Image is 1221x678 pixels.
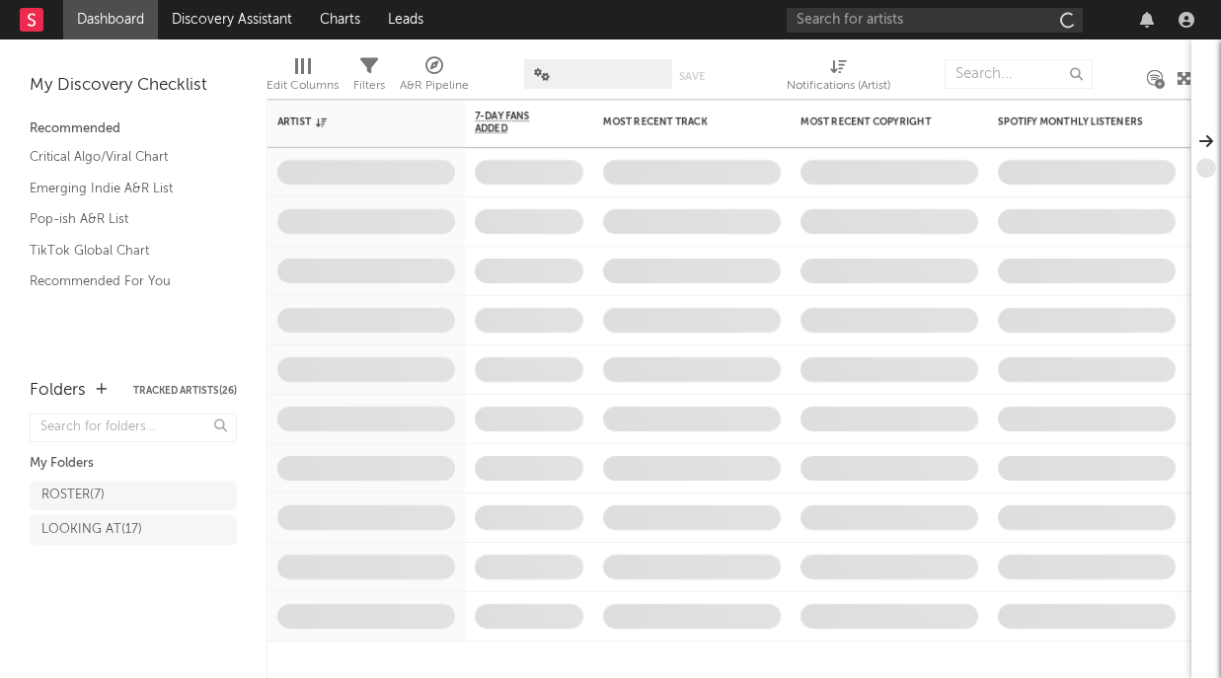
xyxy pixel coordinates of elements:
[787,49,890,107] div: Notifications (Artist)
[133,386,237,396] button: Tracked Artists(26)
[353,74,385,98] div: Filters
[400,49,469,107] div: A&R Pipeline
[30,240,217,262] a: TikTok Global Chart
[787,74,890,98] div: Notifications (Artist)
[679,71,705,82] button: Save
[945,59,1093,89] input: Search...
[30,481,237,510] a: ROSTER(7)
[30,379,86,403] div: Folders
[30,208,217,230] a: Pop-ish A&R List
[267,49,339,107] div: Edit Columns
[30,515,237,545] a: LOOKING AT(17)
[30,270,217,292] a: Recommended For You
[267,74,339,98] div: Edit Columns
[30,146,217,168] a: Critical Algo/Viral Chart
[801,116,949,128] div: Most Recent Copyright
[603,116,751,128] div: Most Recent Track
[41,518,142,542] div: LOOKING AT ( 17 )
[787,8,1083,33] input: Search for artists
[475,111,554,134] span: 7-Day Fans Added
[30,178,217,199] a: Emerging Indie A&R List
[353,49,385,107] div: Filters
[277,116,425,128] div: Artist
[998,116,1146,128] div: Spotify Monthly Listeners
[41,484,105,507] div: ROSTER ( 7 )
[400,74,469,98] div: A&R Pipeline
[30,414,237,442] input: Search for folders...
[30,452,237,476] div: My Folders
[30,117,237,141] div: Recommended
[30,74,237,98] div: My Discovery Checklist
